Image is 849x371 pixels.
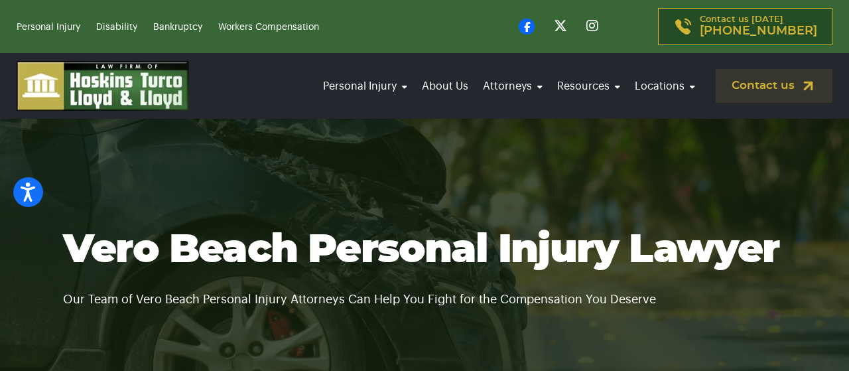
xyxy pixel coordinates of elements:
a: Contact us [DATE][PHONE_NUMBER] [658,8,832,45]
a: Bankruptcy [153,23,202,32]
a: Locations [631,68,699,105]
a: Resources [553,68,624,105]
p: Our Team of Vero Beach Personal Injury Attorneys Can Help You Fight for the Compensation You Deserve [63,273,786,309]
a: About Us [418,68,472,105]
a: Personal Injury [17,23,80,32]
a: Workers Compensation [218,23,319,32]
img: logo [17,61,189,111]
span: [PHONE_NUMBER] [700,25,817,38]
a: Disability [96,23,137,32]
a: Attorneys [479,68,547,105]
h1: Vero Beach Personal Injury Lawyer [63,227,786,273]
p: Contact us [DATE] [700,15,817,38]
a: Personal Injury [319,68,411,105]
a: Contact us [716,69,832,103]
